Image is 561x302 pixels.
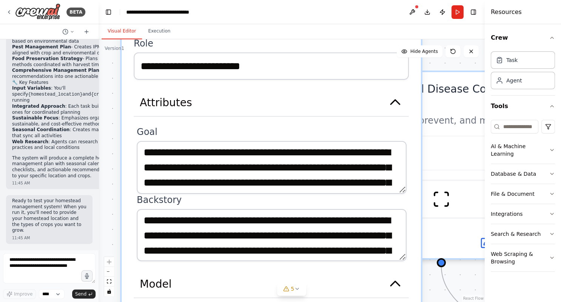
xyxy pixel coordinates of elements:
label: Role [134,37,409,50]
span: 5 [291,285,294,293]
a: React Flow attribution [463,296,484,300]
li: : You'll specify and when running [12,85,136,104]
div: Identify, prevent, and manage pest infestations and plant diseases affecting {crop_types} in {hom... [379,115,525,127]
strong: Food Preservation Strategy [12,56,82,61]
li: : Emphasizes organic, sustainable, and cost-effective methods [12,115,136,127]
p: The system will produce a complete homestead management plan with seasonal calendars, checklists,... [12,155,136,179]
div: Pest and Disease Control ExpertIdentify, prevent, and manage pest infestations and plant diseases... [347,71,536,260]
strong: Seasonal Coordination [12,127,70,132]
code: {crop_types} [91,92,124,97]
li: : Agents can research current best practices and local conditions [12,139,136,151]
div: 11:45 AM [12,235,87,241]
h4: Resources [491,8,522,17]
button: Open in side panel [443,234,528,252]
div: Version 1 [105,45,124,51]
span: Attributes [140,95,192,110]
li: - Integrates all recommendations into one actionable plan [12,68,136,79]
div: React Flow controls [104,257,114,296]
button: Tools [491,96,555,117]
span: Hide Agents [410,48,438,54]
button: toggle interactivity [104,287,114,296]
img: Logo [15,3,60,20]
span: Improve [14,291,32,297]
strong: Web Research [12,139,48,144]
div: 11:45 AM [12,180,136,186]
code: {homestead_location} [28,92,82,97]
button: Send [72,290,96,299]
li: : Each task builds on previous ones for coordinated planning [12,104,136,115]
button: Integrations [491,204,555,224]
span: Model [140,276,172,291]
label: Goal [137,126,406,138]
button: Database & Data [491,164,555,184]
button: Execution [142,23,176,39]
strong: Pest Management Plan [12,44,71,50]
button: 5 [277,282,306,296]
button: AI & Machine Learning [491,136,555,164]
button: Start a new chat [80,27,93,36]
button: Crew [491,27,555,48]
button: Hide Agents [397,45,442,57]
li: - Plans preservation methods coordinated with harvest timing [12,56,136,68]
button: Model [134,270,409,298]
button: Hide left sidebar [103,7,114,17]
button: Switch to previous chat [59,27,77,36]
button: Search & Research [491,224,555,244]
div: Agent [506,77,522,84]
div: Pest and Disease Control Expert [379,81,525,112]
button: File & Document [491,184,555,204]
strong: Integrated Approach [12,104,65,109]
h2: 🔧 Key Features [12,80,136,86]
strong: Sustainable Focus [12,115,59,121]
button: Web Scraping & Browsing [491,244,555,271]
button: Improve [3,289,36,299]
div: BETA [66,8,85,17]
button: Click to speak your automation idea [81,270,93,282]
li: - Creates IPM strategies aligned with crop and environmental data [12,44,136,56]
button: Visual Editor [102,23,142,39]
img: ScrapeWebsiteTool [432,190,450,208]
nav: breadcrumb [126,8,211,16]
li: : Creates master calendars that sync all activities [12,127,136,139]
div: Tools [491,117,555,278]
button: fit view [104,277,114,287]
button: Hide right sidebar [468,7,479,17]
span: Send [75,291,87,297]
strong: Comprehensive Management Plan [12,68,99,73]
label: Backstory [137,194,406,206]
div: Crew [491,48,555,95]
div: Task [506,56,518,64]
button: zoom out [104,267,114,277]
p: Ready to test your homestead management system! When you run it, you'll need to provide your home... [12,198,87,234]
button: Attributes [134,89,409,117]
strong: Input Variables [12,85,51,91]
